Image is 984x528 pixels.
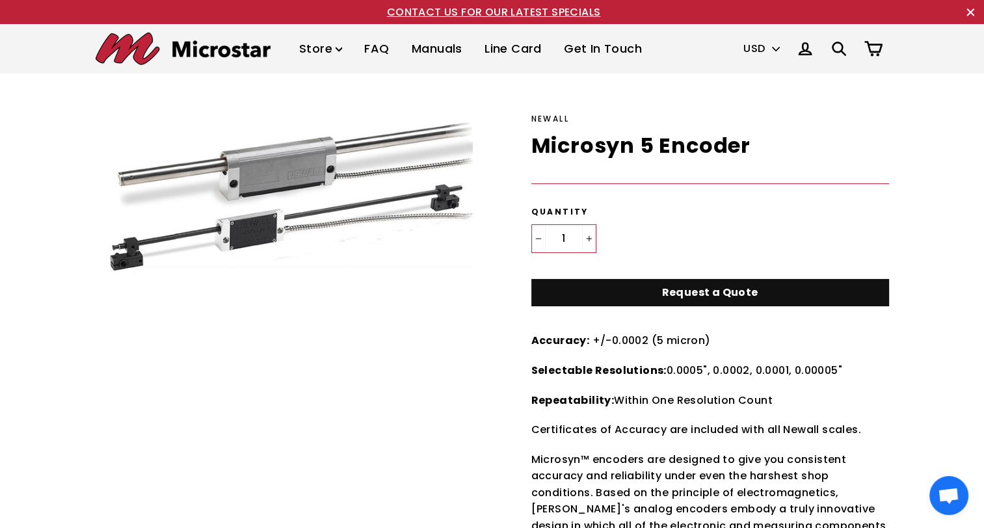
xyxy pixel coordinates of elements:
ul: Primary [289,30,652,68]
button: Reduce item quantity by one [532,225,546,252]
a: Request a Quote [531,279,889,307]
a: Open chat [929,476,968,515]
a: CONTACT US FOR OUR LATEST SPECIALS [387,5,601,20]
h1: Microsyn 5 Encoder [531,131,889,161]
a: Get In Touch [554,30,652,68]
span: 0.0005", 0.0002, 0.0001, 0.00005" [531,363,842,378]
label: Quantity [531,207,889,218]
a: Line Card [475,30,552,68]
strong: Selectable Resolutions: [531,363,667,378]
strong: Accuracy: [531,333,590,348]
input: quantity [532,225,596,252]
a: Store [289,30,352,68]
img: Microstar Electronics [96,33,271,65]
span: Within One Resolution Count [531,393,773,408]
a: FAQ [354,30,399,68]
span: +/-0.0002 (5 micron) [592,333,711,348]
div: Newall [531,112,889,125]
a: Manuals [402,30,472,68]
strong: Repeatability: [531,393,615,408]
span: Microsyn™ encoders are designed to give you consistent accuracy and reliability under even the ha... [531,452,847,500]
span: Certificates of Accuracy are included with all Newall scales. [531,422,861,437]
button: Increase item quantity by one [582,225,596,252]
